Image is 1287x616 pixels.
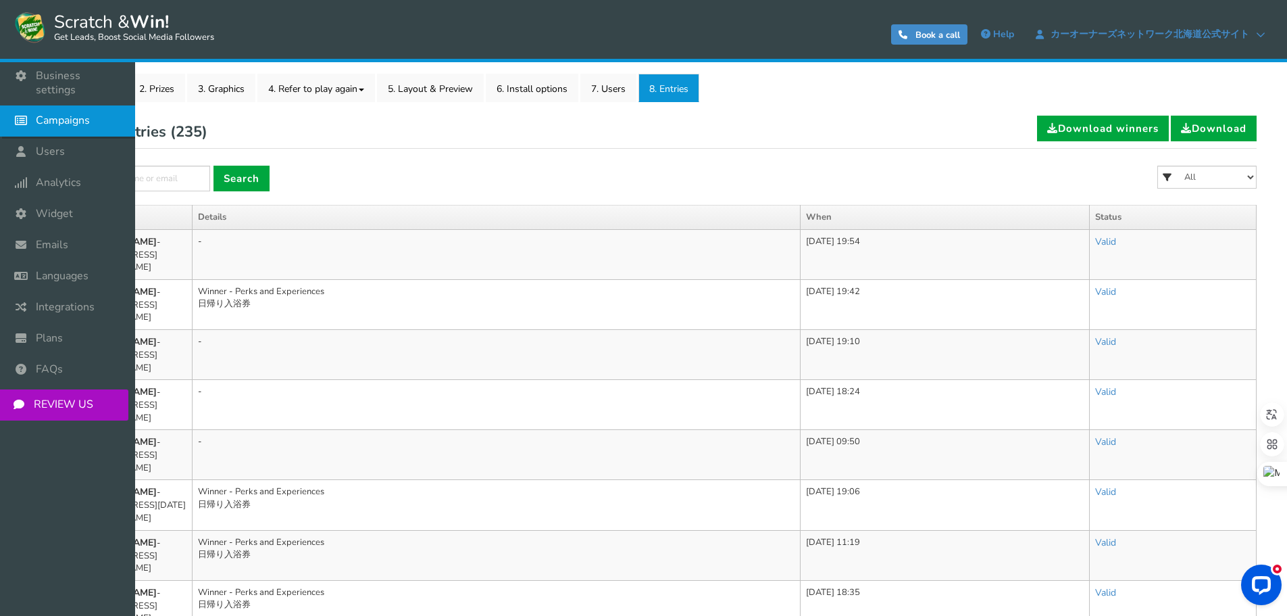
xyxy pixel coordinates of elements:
[1095,435,1116,448] a: Valid
[801,380,1090,430] td: [DATE] 18:24
[34,398,93,412] span: REVIEW US
[36,69,122,97] span: Business settings
[22,22,32,32] img: logo_orange.svg
[1095,285,1116,298] a: Valid
[257,74,375,102] a: 4. Refer to play again
[36,269,89,283] span: Languages
[801,480,1090,530] td: [DATE] 19:06
[193,480,801,530] td: Winner - Perks and Experiences 日帰り入浴券
[130,10,169,34] strong: Win!
[157,81,218,90] div: キーワード流入
[993,28,1014,41] span: Help
[14,10,214,44] a: Scratch &Win! Get Leads, Boost Social Media Followers
[801,229,1090,279] td: [DATE] 19:54
[36,362,63,377] span: FAQs
[213,166,270,191] a: Search
[14,10,47,44] img: Scratch and Win
[193,380,801,430] td: -
[187,74,255,102] a: 3. Graphics
[1230,559,1287,616] iframe: LiveChat chat widget
[193,229,801,279] td: -
[193,206,801,230] th: Details
[142,80,153,91] img: tab_keywords_by_traffic_grey.svg
[74,116,207,148] h2: Users Entries ( )
[638,74,699,102] a: 8. Entries
[36,300,95,314] span: Integrations
[36,176,81,190] span: Analytics
[486,74,578,102] a: 6. Install options
[128,74,185,102] a: 2. Prizes
[176,122,202,142] span: 235
[801,330,1090,380] td: [DATE] 19:10
[193,530,801,580] td: Winner - Perks and Experiences 日帰り入浴券
[801,279,1090,329] td: [DATE] 19:42
[1095,485,1116,498] a: Valid
[1044,29,1256,40] span: カーオーナーズネットワーク北海道公式サイト
[1095,586,1116,599] a: Valid
[193,279,801,329] td: Winner - Perks and Experiences 日帰り入浴券
[1171,116,1257,141] a: Download
[580,74,636,102] a: 7. Users
[974,24,1021,45] a: Help
[1089,206,1256,230] th: Status
[74,166,210,191] input: Search by name or email
[1095,335,1116,348] a: Valid
[377,74,484,102] a: 5. Layout & Preview
[22,35,32,47] img: website_grey.svg
[193,330,801,380] td: -
[36,207,73,221] span: Widget
[35,35,156,47] div: ドメイン: [DOMAIN_NAME]
[891,24,967,45] a: Book a call
[801,206,1090,230] th: When
[36,145,65,159] span: Users
[54,32,214,43] small: Get Leads, Boost Social Media Followers
[38,22,66,32] div: v 4.0.25
[36,114,90,128] span: Campaigns
[193,430,801,480] td: -
[61,81,113,90] div: ドメイン概要
[1095,235,1116,248] a: Valid
[915,29,960,41] span: Book a call
[36,331,63,346] span: Plans
[47,10,214,44] span: Scratch &
[1095,385,1116,398] a: Valid
[801,530,1090,580] td: [DATE] 11:19
[36,238,68,252] span: Emails
[46,80,57,91] img: tab_domain_overview_orange.svg
[1037,116,1169,141] a: Download winners
[1095,536,1116,549] a: Valid
[801,430,1090,480] td: [DATE] 09:50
